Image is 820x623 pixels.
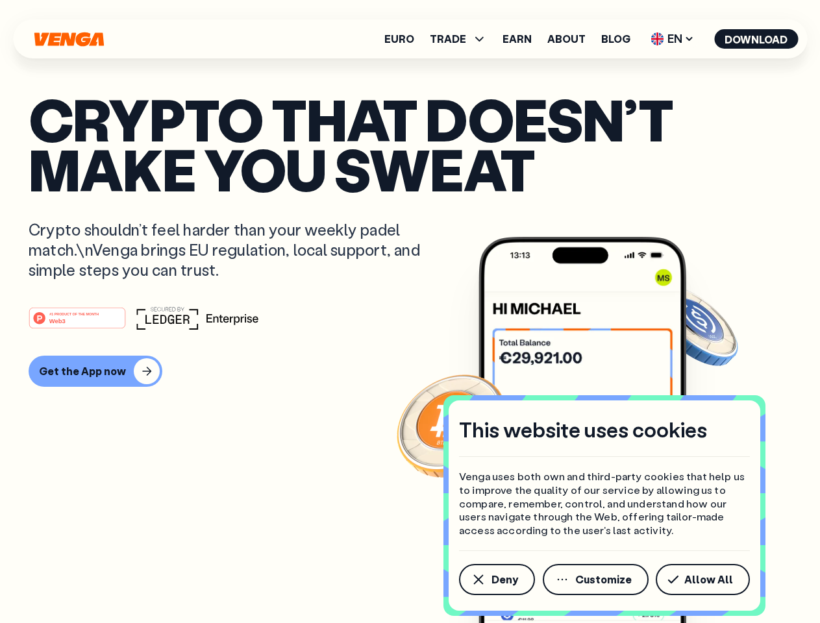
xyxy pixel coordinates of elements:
button: Customize [543,564,649,595]
span: Customize [575,574,632,585]
a: #1 PRODUCT OF THE MONTHWeb3 [29,315,126,332]
button: Allow All [656,564,750,595]
img: USDC coin [647,279,741,373]
tspan: Web3 [49,317,66,324]
span: TRADE [430,31,487,47]
span: EN [646,29,699,49]
p: Venga uses both own and third-party cookies that help us to improve the quality of our service by... [459,470,750,537]
button: Download [714,29,798,49]
p: Crypto shouldn’t feel harder than your weekly padel match.\nVenga brings EU regulation, local sup... [29,219,439,280]
tspan: #1 PRODUCT OF THE MONTH [49,311,99,315]
button: Deny [459,564,535,595]
a: Get the App now [29,356,791,387]
div: Get the App now [39,365,126,378]
p: Crypto that doesn’t make you sweat [29,94,791,193]
a: Blog [601,34,630,44]
span: Deny [491,574,518,585]
img: flag-uk [651,32,664,45]
a: Euro [384,34,414,44]
img: Bitcoin [394,367,511,483]
a: Earn [503,34,532,44]
button: Get the App now [29,356,162,387]
span: TRADE [430,34,466,44]
svg: Home [32,32,105,47]
h4: This website uses cookies [459,416,707,443]
span: Allow All [684,574,733,585]
a: About [547,34,586,44]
